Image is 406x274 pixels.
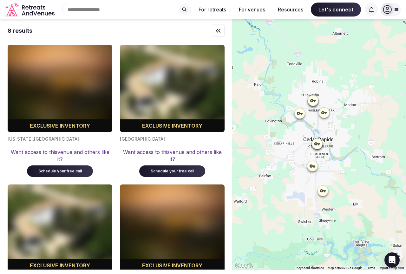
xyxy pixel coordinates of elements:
span: [GEOGRAPHIC_DATA] [120,136,165,142]
svg: Retreats and Venues company logo [5,3,56,17]
a: Terms (opens in new tab) [366,266,375,270]
img: Blurred cover image for a premium venue [8,184,112,272]
div: Want access to this venue and others like it? [120,149,225,163]
button: Map camera controls [390,250,403,263]
div: 8 results [8,27,32,35]
span: , [33,136,34,142]
img: Blurred cover image for a premium venue [120,184,225,272]
img: Blurred cover image for a premium venue [120,45,225,132]
a: Schedule your free call [27,167,93,174]
a: Schedule your free call [139,167,205,174]
img: Google [234,262,255,270]
button: Resources [273,3,308,17]
div: Schedule your free call [35,169,85,174]
span: Map data ©2025 Google [328,266,362,270]
div: Exclusive inventory [120,262,225,269]
button: For retreats [193,3,231,17]
div: Exclusive inventory [8,262,112,269]
div: Exclusive inventory [120,122,225,130]
img: Blurred cover image for a premium venue [8,45,112,132]
button: For venues [234,3,270,17]
div: Open Intercom Messenger [384,252,400,268]
span: [GEOGRAPHIC_DATA] [34,136,79,142]
a: Open this area in Google Maps (opens a new window) [234,262,255,270]
div: Want access to this venue and others like it? [8,149,112,163]
a: Report a map error [379,266,404,270]
a: Visit the homepage [5,3,56,17]
span: [US_STATE] [8,136,33,142]
div: Exclusive inventory [8,122,112,130]
button: Keyboard shortcuts [297,266,324,270]
span: Let's connect [311,3,361,17]
div: Schedule your free call [147,169,198,174]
